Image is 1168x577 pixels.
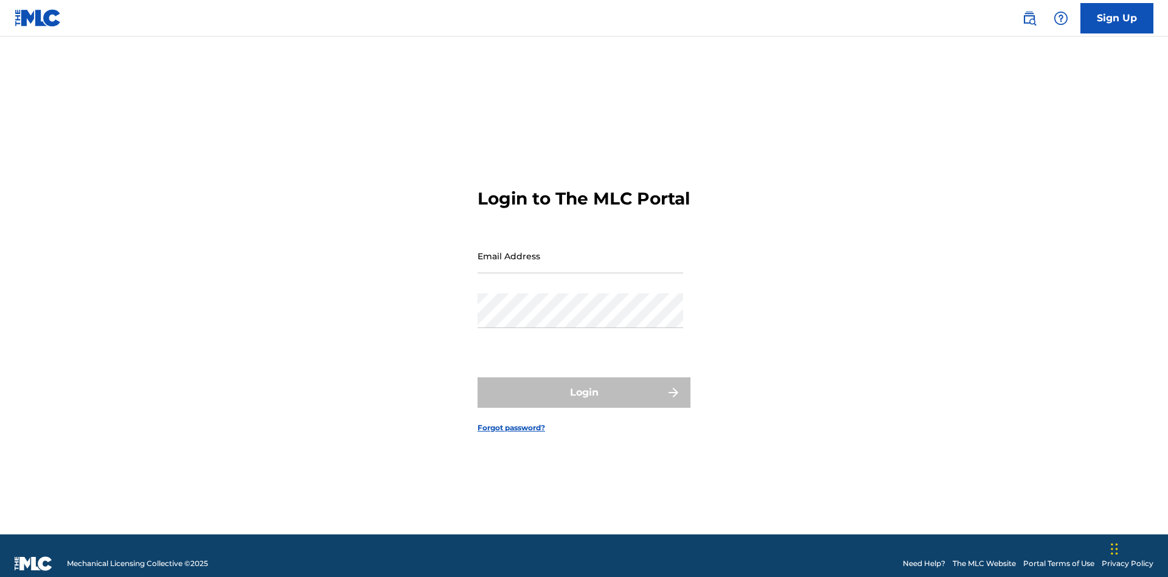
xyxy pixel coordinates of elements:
a: Sign Up [1080,3,1153,33]
img: MLC Logo [15,9,61,27]
h3: Login to The MLC Portal [478,188,690,209]
a: The MLC Website [953,558,1016,569]
a: Need Help? [903,558,945,569]
img: logo [15,556,52,571]
a: Public Search [1017,6,1041,30]
div: Drag [1111,531,1118,567]
iframe: Chat Widget [1107,519,1168,577]
img: search [1022,11,1037,26]
a: Portal Terms of Use [1023,558,1094,569]
a: Privacy Policy [1102,558,1153,569]
a: Forgot password? [478,422,545,433]
span: Mechanical Licensing Collective © 2025 [67,558,208,569]
div: Help [1049,6,1073,30]
img: help [1054,11,1068,26]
